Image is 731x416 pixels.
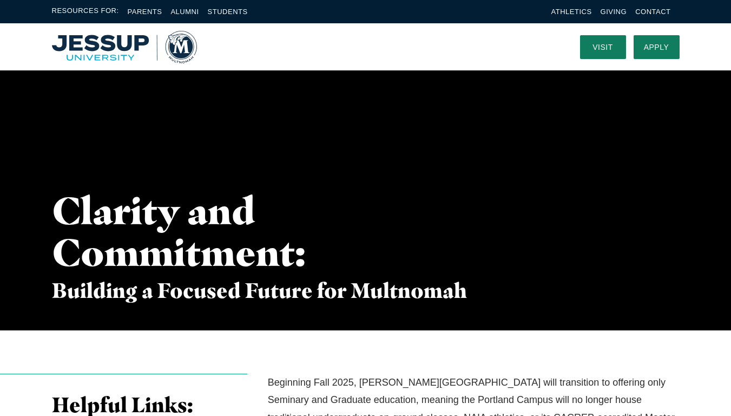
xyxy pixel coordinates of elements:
[634,35,680,59] a: Apply
[170,8,199,16] a: Alumni
[128,8,162,16] a: Parents
[52,31,197,63] a: Home
[551,8,592,16] a: Athletics
[52,31,197,63] img: Multnomah University Logo
[601,8,627,16] a: Giving
[635,8,670,16] a: Contact
[208,8,248,16] a: Students
[52,5,119,18] span: Resources For:
[52,278,470,303] h3: Building a Focused Future for Multnomah
[52,190,302,273] h1: Clarity and Commitment:
[580,35,626,59] a: Visit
